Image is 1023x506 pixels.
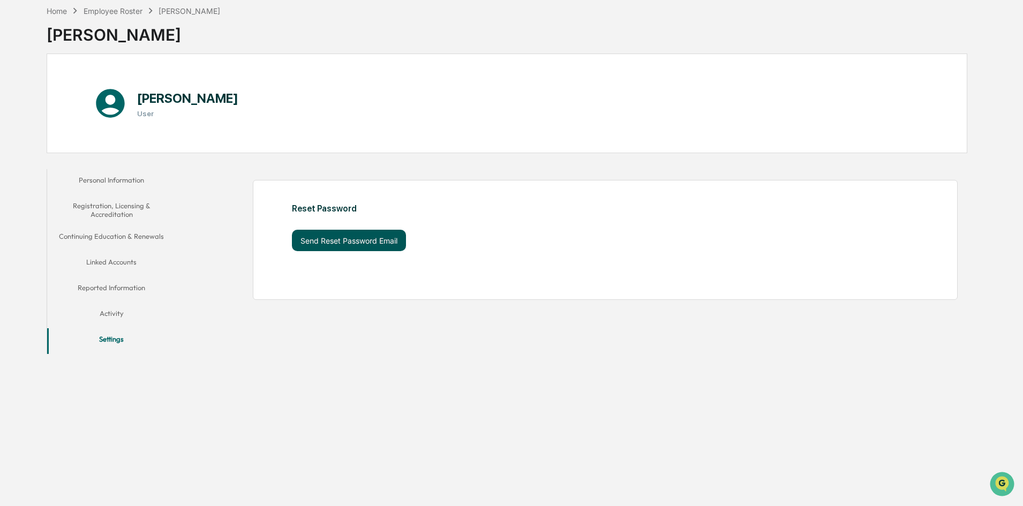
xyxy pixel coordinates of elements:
[84,6,142,16] div: Employee Roster
[11,136,19,145] div: 🖐️
[78,136,86,145] div: 🗄️
[47,328,176,354] button: Settings
[47,303,176,328] button: Activity
[47,169,176,354] div: secondary tabs example
[21,155,67,166] span: Data Lookup
[137,109,238,118] h3: User
[47,277,176,303] button: Reported Information
[11,156,19,165] div: 🔎
[47,6,67,16] div: Home
[47,251,176,277] button: Linked Accounts
[182,85,195,98] button: Start new chat
[47,17,220,44] div: [PERSON_NAME]
[21,135,69,146] span: Preclearance
[36,82,176,93] div: Start new chat
[6,151,72,170] a: 🔎Data Lookup
[292,230,406,251] button: Send Reset Password Email
[159,6,220,16] div: [PERSON_NAME]
[6,131,73,150] a: 🖐️Preclearance
[292,203,794,214] div: Reset Password
[73,131,137,150] a: 🗄️Attestations
[47,169,176,195] button: Personal Information
[88,135,133,146] span: Attestations
[11,22,195,40] p: How can we help?
[76,181,130,190] a: Powered byPylon
[989,471,1018,500] iframe: Open customer support
[47,195,176,225] button: Registration, Licensing & Accreditation
[137,90,238,106] h1: [PERSON_NAME]
[107,182,130,190] span: Pylon
[36,93,136,101] div: We're available if you need us!
[11,82,30,101] img: 1746055101610-c473b297-6a78-478c-a979-82029cc54cd1
[47,225,176,251] button: Continuing Education & Renewals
